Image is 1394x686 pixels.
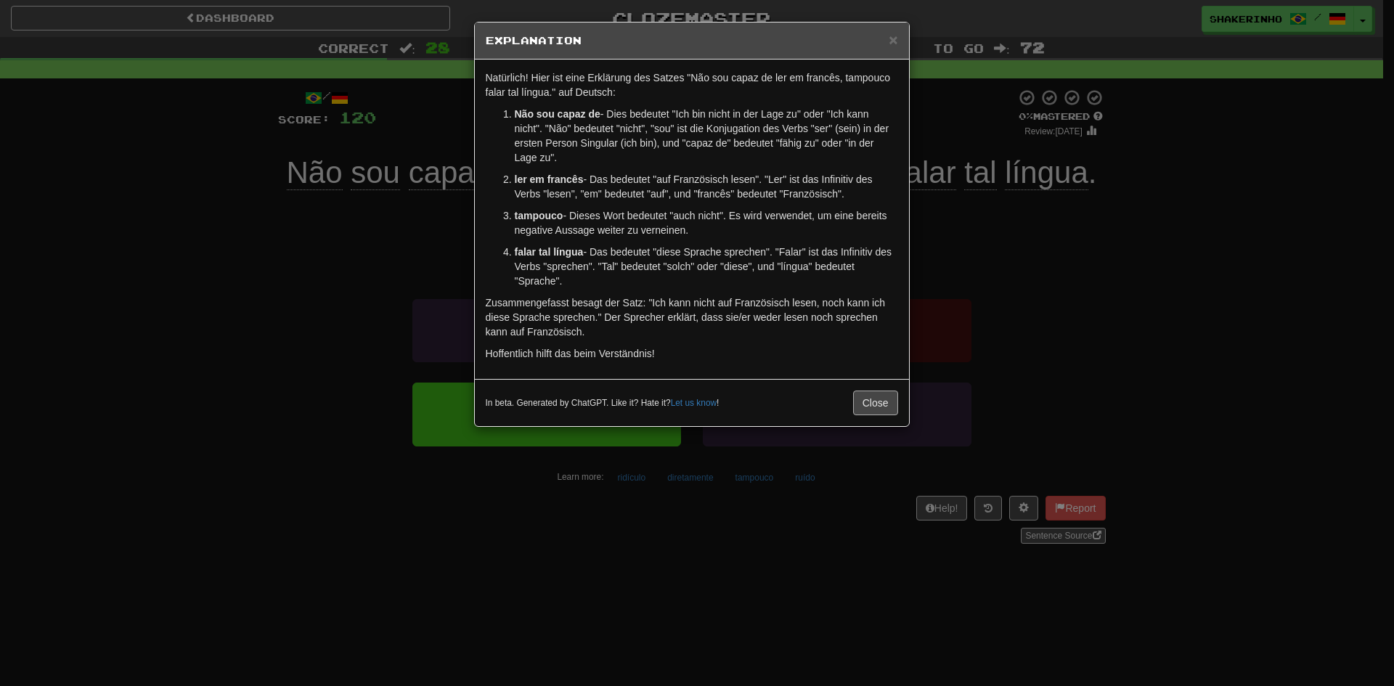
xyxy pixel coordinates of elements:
[486,295,898,339] p: Zusammengefasst besagt der Satz: "Ich kann nicht auf Französisch lesen, noch kann ich diese Sprac...
[853,391,898,415] button: Close
[671,398,717,408] a: Let us know
[515,246,584,258] strong: falar tal língua
[486,70,898,99] p: Natürlich! Hier ist eine Erklärung des Satzes "Não sou capaz de ler em francês, tampouco falar ta...
[515,208,898,237] p: - Dieses Wort bedeutet "auch nicht". Es wird verwendet, um eine bereits negative Aussage weiter z...
[515,245,898,288] p: - Das bedeutet "diese Sprache sprechen". "Falar" ist das Infinitiv des Verbs "sprechen". "Tal" be...
[515,108,600,120] strong: Não sou capaz de
[889,31,897,48] span: ×
[515,210,563,221] strong: tampouco
[486,33,898,48] h5: Explanation
[486,397,720,409] small: In beta. Generated by ChatGPT. Like it? Hate it? !
[889,32,897,47] button: Close
[515,173,584,185] strong: ler em francês
[515,172,898,201] p: - Das bedeutet "auf Französisch lesen". "Ler" ist das Infinitiv des Verbs "lesen", "em" bedeutet ...
[486,346,898,361] p: Hoffentlich hilft das beim Verständnis!
[515,107,898,165] p: - Dies bedeutet "Ich bin nicht in der Lage zu" oder "Ich kann nicht". "Não" bedeutet "nicht", "so...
